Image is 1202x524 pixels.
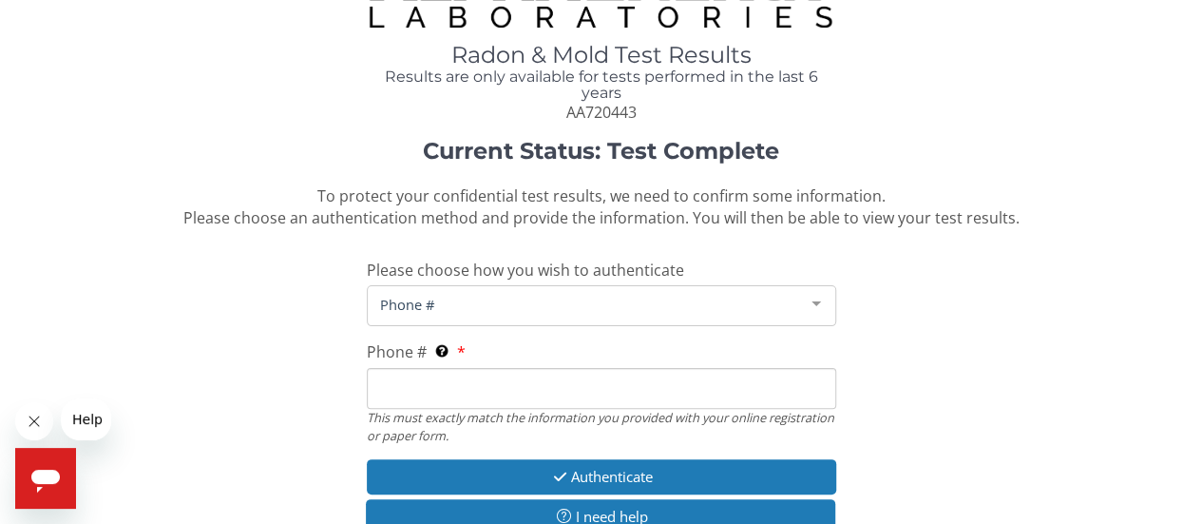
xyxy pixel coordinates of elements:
[15,448,76,509] iframe: Button to launch messaging window
[367,68,836,102] h4: Results are only available for tests performed in the last 6 years
[367,409,836,444] div: This must exactly match the information you provided with your online registration or paper form.
[183,185,1020,228] span: To protect your confidential test results, we need to confirm some information. Please choose an ...
[367,459,836,495] button: Authenticate
[367,341,427,362] span: Phone #
[423,137,779,165] strong: Current Status: Test Complete
[566,102,637,123] span: AA720443
[375,294,797,315] span: Phone #
[367,260,684,281] span: Please choose how you wish to authenticate
[367,43,836,68] h1: Radon & Mold Test Results
[61,398,111,440] iframe: Message from company
[15,402,53,440] iframe: Close message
